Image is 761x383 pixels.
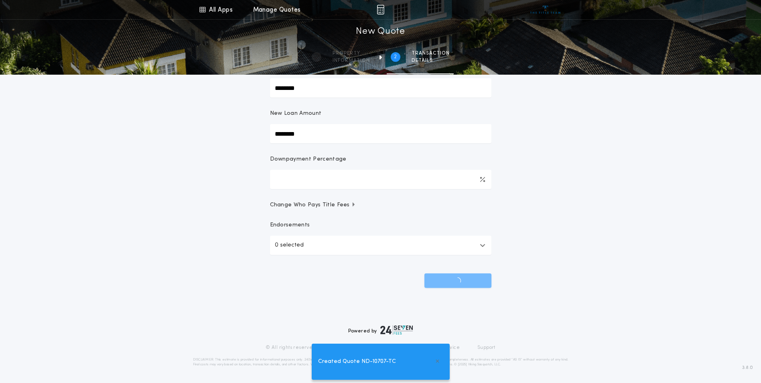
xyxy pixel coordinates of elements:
span: Created Quote ND-10707-TC [318,357,396,366]
input: Downpayment Percentage [270,170,491,189]
span: details [412,57,450,64]
button: Change Who Pays Title Fees [270,201,491,209]
input: New Loan Amount [270,124,491,143]
img: logo [380,325,413,335]
span: Property [333,50,370,57]
p: Endorsements [270,221,491,229]
img: vs-icon [530,6,560,14]
input: Sale Price [270,78,491,98]
button: 0 selected [270,236,491,255]
h1: New Quote [356,25,405,38]
p: 0 selected [275,240,304,250]
h2: 2 [394,54,397,60]
div: Powered by [348,325,413,335]
span: Change Who Pays Title Fees [270,201,356,209]
img: img [377,5,384,14]
p: Downpayment Percentage [270,155,347,163]
span: Transaction [412,50,450,57]
span: information [333,57,370,64]
p: New Loan Amount [270,110,322,118]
